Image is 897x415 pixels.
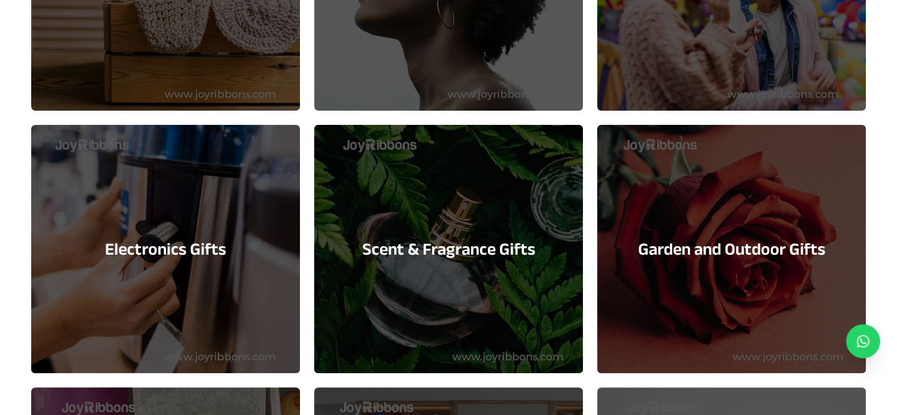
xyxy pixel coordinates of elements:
[31,125,300,373] a: Electronics Gifts
[314,125,583,373] a: Scent & Fragrance Gifts
[597,125,866,373] a: Garden and Outdoor Gifts
[362,238,535,260] h3: Scent & Fragrance Gifts
[105,238,226,260] h3: Electronics Gifts
[637,238,825,260] h3: Garden and Outdoor Gifts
